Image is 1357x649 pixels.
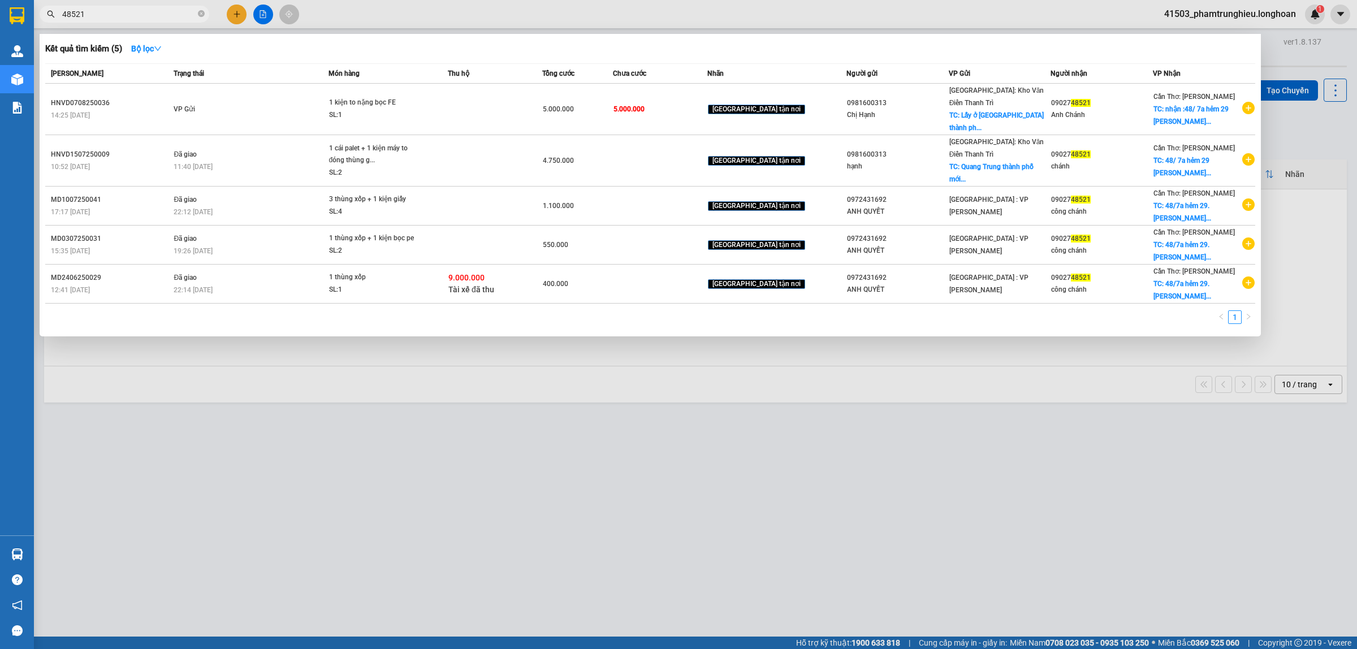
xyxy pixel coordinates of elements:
span: TC: 48/7a hẻm 29. [PERSON_NAME]... [1153,241,1211,261]
img: warehouse-icon [11,548,23,560]
div: ANH QUYẾT [847,284,948,296]
span: plus-circle [1242,102,1255,114]
span: search [47,10,55,18]
span: Cần Thơ: [PERSON_NAME] [1153,228,1235,236]
div: 09027 [1051,272,1152,284]
span: [GEOGRAPHIC_DATA]: Kho Văn Điển Thanh Trì [949,86,1044,107]
li: 1 [1228,310,1242,324]
span: [GEOGRAPHIC_DATA] : VP [PERSON_NAME] [949,274,1028,294]
span: Trạng thái [174,70,204,77]
div: công chánh [1051,206,1152,218]
span: Nhãn [707,70,724,77]
img: solution-icon [11,102,23,114]
h3: Kết quả tìm kiếm ( 5 ) [45,43,122,55]
div: MD0307250031 [51,233,170,245]
div: ANH QUYẾT [847,245,948,257]
div: ANH QUYẾT [847,206,948,218]
span: TC: 48/7a hẻm 29. [PERSON_NAME]... [1153,280,1211,300]
span: [GEOGRAPHIC_DATA] tận nơi [708,105,805,115]
span: Cần Thơ: [PERSON_NAME] [1153,267,1235,275]
span: Tài xế đã thu [448,285,494,294]
span: 22:12 [DATE] [174,208,213,216]
div: 09027 [1051,97,1152,109]
span: Cần Thơ: [PERSON_NAME] [1153,93,1235,101]
span: 48521 [1071,235,1091,243]
span: Đã giao [174,150,197,158]
span: Người nhận [1051,70,1087,77]
img: warehouse-icon [11,73,23,85]
span: TC: 48/ 7a hẻm 29 [PERSON_NAME]... [1153,157,1211,177]
span: 48521 [1071,99,1091,107]
span: TC: Lấy ở [GEOGRAPHIC_DATA] thành ph... [949,111,1044,132]
span: plus-circle [1242,276,1255,289]
span: 1.100.000 [543,202,574,210]
span: TC: nhận :48/ 7a hẻm 29 [PERSON_NAME]... [1153,105,1229,126]
div: MD1007250041 [51,194,170,206]
span: [GEOGRAPHIC_DATA] tận nơi [708,156,805,166]
div: hạnh [847,161,948,172]
div: SL: 4 [329,206,414,218]
span: message [12,625,23,636]
div: 09027 [1051,233,1152,245]
img: logo-vxr [10,7,24,24]
span: 48521 [1071,150,1091,158]
span: Đã giao [174,196,197,204]
span: Món hàng [329,70,360,77]
li: Previous Page [1215,310,1228,324]
div: 0972431692 [847,194,948,206]
div: Chị Hạnh [847,109,948,121]
span: plus-circle [1242,198,1255,211]
span: [GEOGRAPHIC_DATA] : VP [PERSON_NAME] [949,235,1028,255]
span: 48521 [1071,196,1091,204]
div: 0981600313 [847,149,948,161]
span: Chưa cước [613,70,646,77]
span: 12:41 [DATE] [51,286,90,294]
div: 09027 [1051,149,1152,161]
div: HNVD1507250009 [51,149,170,161]
span: 11:40 [DATE] [174,163,213,171]
span: Thu hộ [448,70,469,77]
div: 1 cái palet + 1 kiện máy to đóng thùng g... [329,142,414,167]
div: 1 thùng xốp [329,271,414,284]
span: 10:52 [DATE] [51,163,90,171]
div: Anh Chánh [1051,109,1152,121]
span: 14:25 [DATE] [51,111,90,119]
div: công chánh [1051,245,1152,257]
div: SL: 1 [329,109,414,122]
span: 19:26 [DATE] [174,247,213,255]
span: VP Gửi [949,70,970,77]
div: SL: 2 [329,167,414,179]
span: notification [12,600,23,611]
button: left [1215,310,1228,324]
div: 09027 [1051,194,1152,206]
span: close-circle [198,9,205,20]
span: close-circle [198,10,205,17]
div: MD2406250029 [51,272,170,284]
button: Bộ lọcdown [122,40,171,58]
div: 0972431692 [847,233,948,245]
a: 1 [1229,311,1241,323]
div: 3 thùng xốp + 1 kiện giấy [329,193,414,206]
span: Đã giao [174,235,197,243]
span: 5.000.000 [613,105,645,113]
button: right [1242,310,1255,324]
span: Đã giao [174,274,197,282]
span: [PERSON_NAME] [51,70,103,77]
span: question-circle [12,574,23,585]
span: Tổng cước [542,70,574,77]
div: công chánh [1051,284,1152,296]
div: chánh [1051,161,1152,172]
span: Người gửi [846,70,878,77]
span: left [1218,313,1225,320]
span: [GEOGRAPHIC_DATA] : VP [PERSON_NAME] [949,196,1028,216]
span: plus-circle [1242,153,1255,166]
span: 17:17 [DATE] [51,208,90,216]
div: SL: 2 [329,245,414,257]
span: 400.000 [543,280,568,288]
span: [GEOGRAPHIC_DATA] tận nơi [708,201,805,211]
img: warehouse-icon [11,45,23,57]
strong: Bộ lọc [131,44,162,53]
span: TC: Quang Trung thành phố mới... [949,163,1034,183]
div: 0981600313 [847,97,948,109]
li: Next Page [1242,310,1255,324]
